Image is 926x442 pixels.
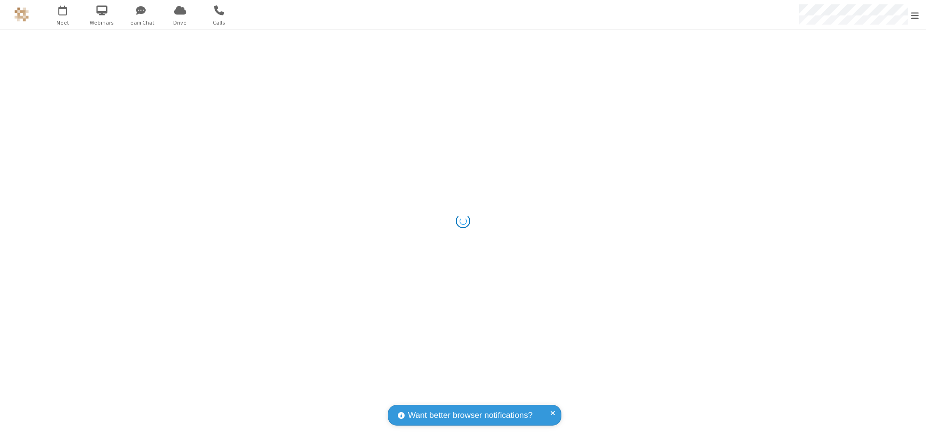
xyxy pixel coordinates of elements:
[123,18,159,27] span: Team Chat
[45,18,81,27] span: Meet
[84,18,120,27] span: Webinars
[201,18,237,27] span: Calls
[14,7,29,22] img: QA Selenium DO NOT DELETE OR CHANGE
[408,409,532,422] span: Want better browser notifications?
[162,18,198,27] span: Drive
